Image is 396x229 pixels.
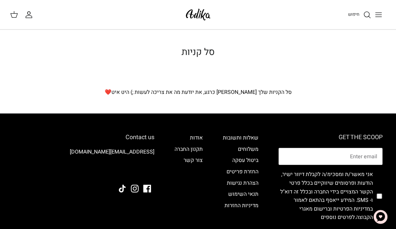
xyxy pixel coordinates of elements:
a: החזרת פריטים [227,168,258,176]
a: החשבון שלי [25,11,36,19]
a: ביטול עסקה [232,156,258,164]
a: Tiktok [118,185,126,192]
a: משלוחים [238,145,258,153]
a: שאלות ותשובות [223,134,258,142]
h6: GET THE SCOOP [279,134,383,141]
label: אני מאשר/ת ומסכימ/ה לקבלת דיוור ישיר, הודעות ופרסומים שיווקיים בכלל פרטי הקשר המצויים בידי החברה ... [279,170,373,222]
input: Email [279,148,383,165]
a: לפרטים נוספים [321,213,355,221]
a: הצהרת נגישות [227,179,258,187]
a: מדיניות החזרות [225,202,258,210]
span: חיפוש [348,11,359,17]
h1: סל קניות [10,47,386,58]
a: אודות [190,134,203,142]
button: Toggle menu [371,7,386,22]
a: Instagram [131,185,139,192]
a: חיפוש [348,11,371,19]
img: Adika IL [184,7,212,22]
a: Facebook [143,185,151,192]
img: Adika IL [136,166,154,175]
h6: Contact us [13,134,154,141]
a: תנאי השימוש [228,190,258,198]
p: סל הקניות שלך [PERSON_NAME] כרגע, את יודעת מה את צריכה לעשות ;) היט איט❤️ [10,88,386,97]
a: [EMAIL_ADDRESS][DOMAIN_NAME] [70,148,154,156]
button: צ'אט [370,207,391,227]
a: צור קשר [184,156,203,164]
a: תקנון החברה [175,145,203,153]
